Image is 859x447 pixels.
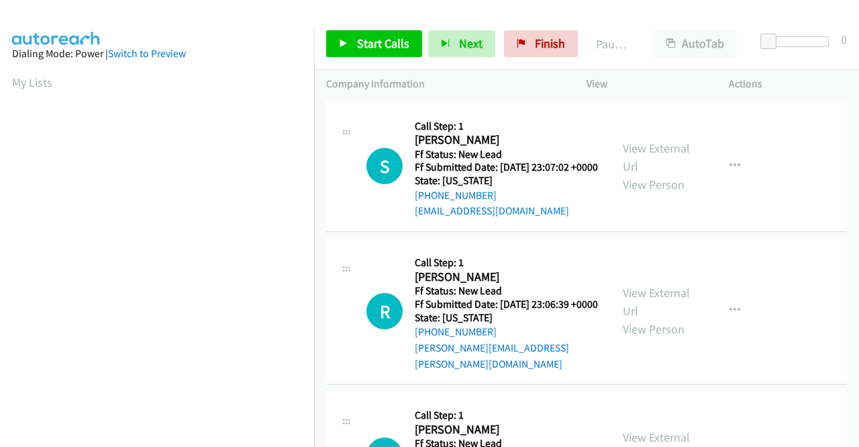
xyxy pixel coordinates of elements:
h5: Ff Status: New Lead [415,148,598,161]
span: Finish [535,36,565,51]
h5: Ff Status: New Lead [415,284,599,298]
a: [PERSON_NAME][EMAIL_ADDRESS][PERSON_NAME][DOMAIN_NAME] [415,341,569,370]
div: 0 [841,30,847,48]
h5: State: [US_STATE] [415,174,598,188]
h5: State: [US_STATE] [415,311,599,325]
a: View External Url [623,140,690,174]
div: Dialing Mode: Power | [12,46,302,62]
a: [PHONE_NUMBER] [415,189,497,202]
a: My Lists [12,75,52,90]
a: Switch to Preview [108,47,186,60]
p: Actions [729,76,847,92]
h1: S [366,148,403,184]
h2: [PERSON_NAME] [415,132,594,148]
button: Next [428,30,495,57]
a: View Person [623,177,685,192]
button: AutoTab [654,30,737,57]
h5: Ff Submitted Date: [DATE] 23:07:02 +0000 [415,161,598,174]
div: The call is yet to be attempted [366,148,403,184]
a: Finish [504,30,578,57]
p: Company Information [326,76,562,92]
h5: Call Step: 1 [415,256,599,270]
a: View External Url [623,285,690,319]
h2: [PERSON_NAME] [415,422,594,438]
a: Start Calls [326,30,422,57]
a: [PHONE_NUMBER] [415,325,497,338]
p: Paused [596,35,629,53]
a: View Person [623,321,685,337]
a: [EMAIL_ADDRESS][DOMAIN_NAME] [415,204,569,217]
p: View [587,76,705,92]
h2: [PERSON_NAME] [415,270,594,285]
h5: Ff Submitted Date: [DATE] 23:06:39 +0000 [415,298,599,311]
h5: Call Step: 1 [415,120,598,133]
h5: Call Step: 1 [415,409,598,422]
div: The call is yet to be attempted [366,293,403,329]
span: Next [459,36,483,51]
div: Delay between calls (in seconds) [767,36,829,47]
span: Start Calls [357,36,409,51]
h1: R [366,293,403,329]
